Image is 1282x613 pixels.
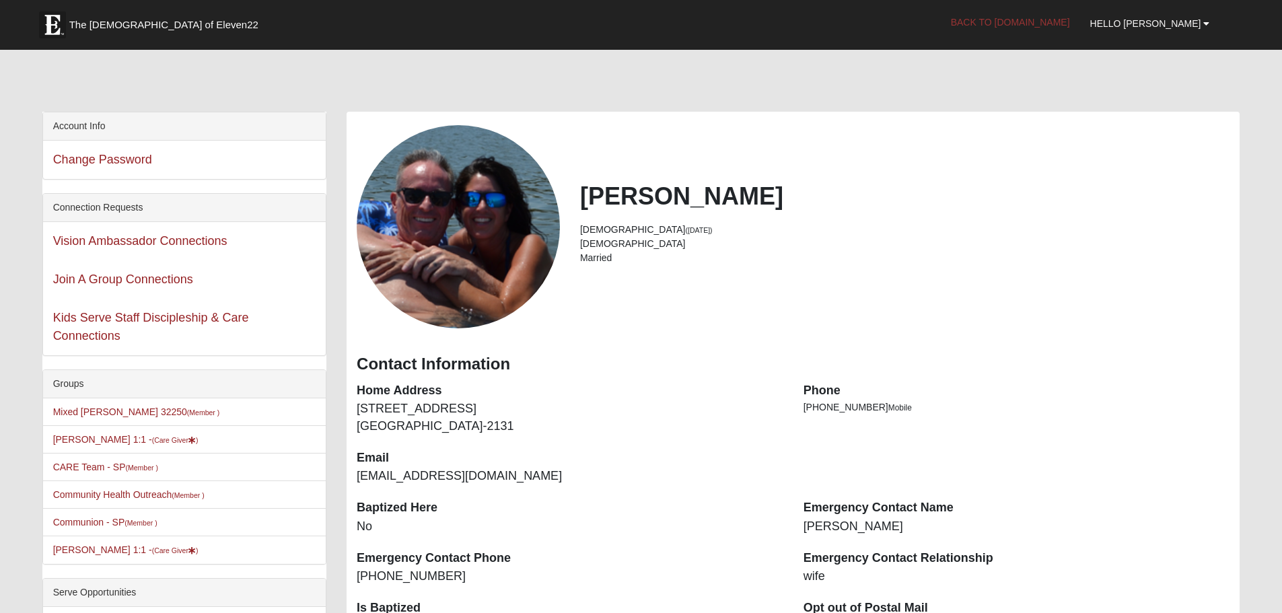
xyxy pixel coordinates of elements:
small: (Member ) [187,408,219,417]
div: Connection Requests [43,194,326,222]
h2: [PERSON_NAME] [580,182,1230,211]
dd: No [357,518,783,536]
dt: Baptized Here [357,499,783,517]
div: Account Info [43,112,326,141]
span: Mobile [888,403,912,412]
dt: Emergency Contact Name [804,499,1230,517]
dt: Email [357,449,783,467]
li: [DEMOGRAPHIC_DATA] [580,223,1230,237]
dd: [EMAIL_ADDRESS][DOMAIN_NAME] [357,468,783,485]
dd: [PHONE_NUMBER] [357,568,783,585]
a: Vision Ambassador Connections [53,234,227,248]
a: Mixed [PERSON_NAME] 32250(Member ) [53,406,220,417]
dd: [STREET_ADDRESS] [GEOGRAPHIC_DATA]-2131 [357,400,783,435]
li: Married [580,251,1230,265]
a: View Fullsize Photo [357,125,560,328]
small: (Care Giver ) [152,436,199,444]
li: [DEMOGRAPHIC_DATA] [580,237,1230,251]
dd: wife [804,568,1230,585]
a: The [DEMOGRAPHIC_DATA] of Eleven22 [32,5,301,38]
a: Change Password [53,153,152,166]
small: ([DATE]) [686,226,713,234]
dt: Home Address [357,382,783,400]
li: [PHONE_NUMBER] [804,400,1230,414]
a: Communion - SP(Member ) [53,517,157,528]
span: The [DEMOGRAPHIC_DATA] of Eleven22 [69,18,258,32]
dt: Emergency Contact Phone [357,550,783,567]
dd: [PERSON_NAME] [804,518,1230,536]
small: (Member ) [124,519,157,527]
small: (Care Giver ) [152,546,199,554]
a: Kids Serve Staff Discipleship & Care Connections [53,311,249,342]
a: [PERSON_NAME] 1:1 -(Care Giver) [53,544,199,555]
h3: Contact Information [357,355,1230,374]
div: Serve Opportunities [43,579,326,607]
a: Join A Group Connections [53,273,193,286]
a: CARE Team - SP(Member ) [53,462,158,472]
small: (Member ) [172,491,204,499]
a: Back to [DOMAIN_NAME] [941,5,1080,39]
dt: Emergency Contact Relationship [804,550,1230,567]
small: (Member ) [126,464,158,472]
a: Community Health Outreach(Member ) [53,489,205,500]
a: Hello [PERSON_NAME] [1080,7,1220,40]
div: Groups [43,370,326,398]
dt: Phone [804,382,1230,400]
a: [PERSON_NAME] 1:1 -(Care Giver) [53,434,199,445]
span: Hello [PERSON_NAME] [1090,18,1201,29]
img: Eleven22 logo [39,11,66,38]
